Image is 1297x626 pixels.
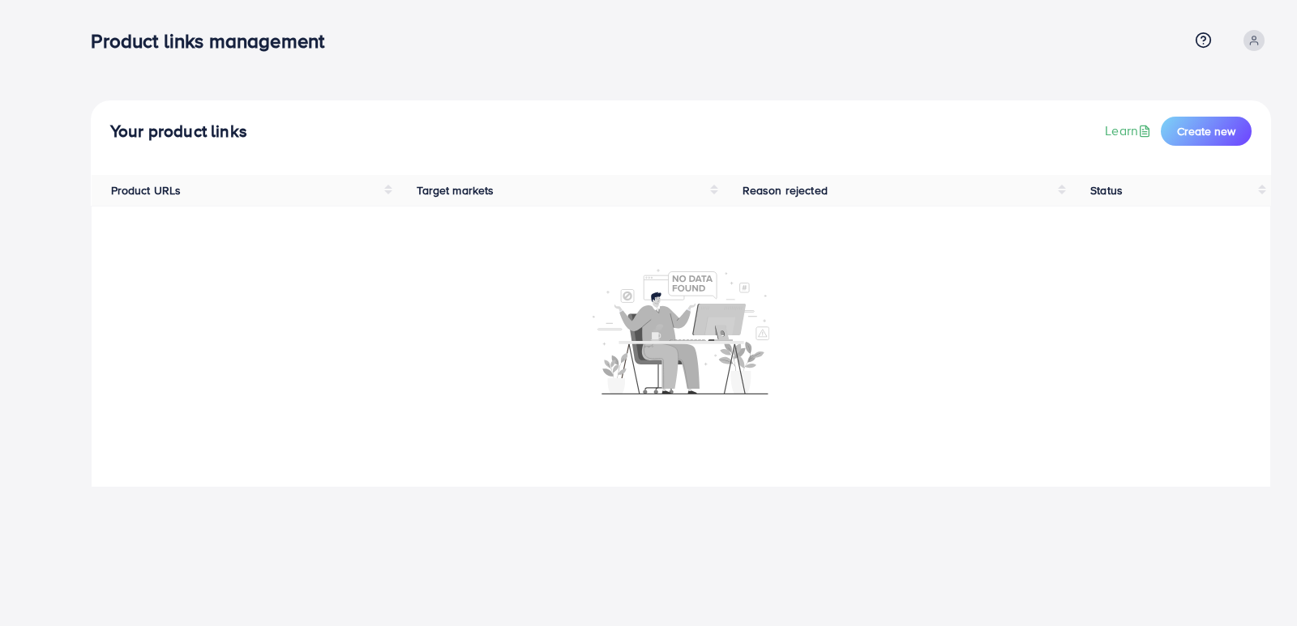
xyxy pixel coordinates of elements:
button: Create new [1161,117,1252,146]
span: Status [1090,182,1123,198]
img: No account [593,267,769,394]
h3: Product links management [91,29,337,53]
span: Target markets [417,182,494,198]
span: Reason rejected [743,182,828,198]
h4: Your product links [110,121,247,142]
span: Product URLs [111,182,182,198]
a: Learn [1105,121,1154,140]
span: Create new [1177,123,1235,139]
